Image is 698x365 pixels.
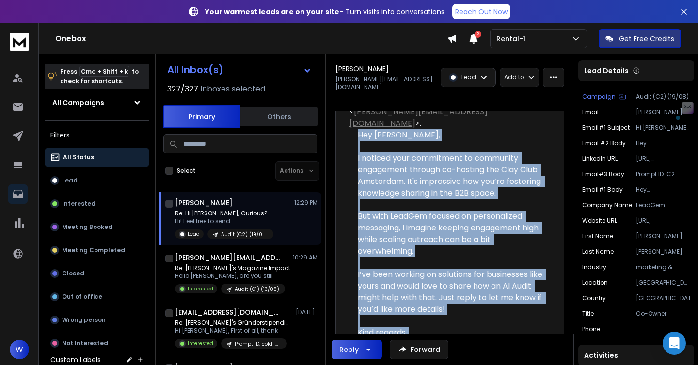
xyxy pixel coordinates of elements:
[63,153,94,161] p: All Status
[188,230,200,238] p: Lead
[45,148,149,167] button: All Status
[582,294,606,302] p: Country
[582,310,594,318] p: title
[45,217,149,237] button: Meeting Booked
[636,294,690,302] p: [GEOGRAPHIC_DATA]
[235,340,281,348] p: Prompt ID: cold-ai-reply-b7 (cold outreach) (11/08)
[163,105,240,128] button: Primary
[175,319,291,327] p: Re: [PERSON_NAME]'s Gründerstipendiat achievement
[205,7,444,16] p: – Turn visits into conversations
[582,93,616,101] p: Campaign
[79,66,129,77] span: Cmd + Shift + k
[10,33,29,51] img: logo
[461,74,476,81] p: Lead
[62,316,106,324] p: Wrong person
[175,307,282,317] h1: [EMAIL_ADDRESS][DOMAIN_NAME]
[175,272,290,280] p: Hello [PERSON_NAME], are you still
[636,124,690,132] p: Hi [PERSON_NAME], Curious?
[582,263,606,271] p: industry
[332,340,382,359] button: Reply
[636,201,690,209] p: LeadGem
[62,270,84,277] p: Closed
[582,124,630,132] p: Email#1 Subject
[636,139,690,147] p: Hey [PERSON_NAME],<br>Following up on my last note 🙂 <br>I thought the AI Audit might be worth a ...
[50,355,101,365] h3: Custom Labels
[636,310,690,318] p: Co-Owner
[582,248,614,256] p: Last Name
[294,199,317,207] p: 12:29 PM
[167,65,223,75] h1: All Inbox(s)
[619,34,674,44] p: Get Free Credits
[240,106,318,127] button: Others
[175,264,290,272] p: Re: [PERSON_NAME]'s Magazine Impact
[504,74,524,81] p: Add to
[475,31,481,38] span: 2
[45,264,149,283] button: Closed
[636,263,690,271] p: marketing & advertising
[52,98,104,107] h1: All Campaigns
[349,94,542,129] div: Op di [DATE] 12:26 schreef [PERSON_NAME] < >:
[636,248,690,256] p: [PERSON_NAME]
[335,76,435,91] p: [PERSON_NAME][EMAIL_ADDRESS][DOMAIN_NAME]
[582,93,626,101] button: Campaign
[175,210,273,217] p: Re: Hi [PERSON_NAME], Curious?
[636,170,690,178] p: Prompt ID: C2 (Audit)
[582,186,623,194] p: Email#1 Body
[582,217,617,225] p: Website URL
[636,232,690,240] p: [PERSON_NAME]
[663,332,686,355] div: Open Intercom Messenger
[349,106,488,129] a: [PERSON_NAME][EMAIL_ADDRESS][DOMAIN_NAME]
[175,198,233,208] h1: [PERSON_NAME]
[582,325,600,333] p: Phone
[582,108,599,116] p: Email
[45,128,149,142] h3: Filters
[221,231,268,238] p: Audit (C2) (19/08)
[636,217,690,225] p: [URL]
[45,310,149,330] button: Wrong person
[159,60,319,79] button: All Inbox(s)
[62,223,112,231] p: Meeting Booked
[45,241,149,260] button: Meeting Completed
[636,186,690,194] p: Hey [PERSON_NAME],<br><br>I noticed your commitment to community engagement through co-hosting th...
[599,29,681,48] button: Get Free Credits
[45,334,149,353] button: Not Interested
[582,232,613,240] p: First Name
[188,340,213,347] p: Interested
[496,34,529,44] p: Rental-1
[177,167,196,175] label: Select
[200,83,265,95] h3: Inboxes selected
[45,93,149,112] button: All Campaigns
[390,340,448,359] button: Forward
[62,177,78,184] p: Lead
[335,64,389,74] h1: [PERSON_NAME]
[582,201,632,209] p: Company Name
[582,139,626,147] p: Email #2 Body
[358,129,542,350] div: Hey [PERSON_NAME], I noticed your commitment to community engagement through co-hosting the Clay ...
[636,93,690,101] p: Audit (C2) (19/08)
[235,286,279,293] p: Audit (C1) (13/08)
[175,327,291,335] p: Hi [PERSON_NAME], First of all, thank
[175,217,273,225] p: Hi! Feel free to send
[582,279,608,287] p: Location
[293,254,317,261] p: 10:29 AM
[62,293,102,301] p: Out of office
[62,339,108,347] p: Not Interested
[45,171,149,190] button: Lead
[62,200,95,208] p: Interested
[55,33,447,45] h1: Onebox
[167,83,198,95] span: 327 / 327
[45,194,149,213] button: Interested
[10,340,29,359] button: W
[60,67,139,86] p: Press to check for shortcuts.
[452,4,510,19] a: Reach Out Now
[582,155,618,163] p: LinkedIn URL
[584,66,629,76] p: Lead Details
[636,155,690,163] p: [URL][DOMAIN_NAME][PERSON_NAME]
[62,246,125,254] p: Meeting Completed
[455,7,508,16] p: Reach Out Now
[636,279,690,287] p: [GEOGRAPHIC_DATA], [GEOGRAPHIC_DATA]
[45,287,149,306] button: Out of office
[636,108,690,116] p: [PERSON_NAME][EMAIL_ADDRESS][DOMAIN_NAME]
